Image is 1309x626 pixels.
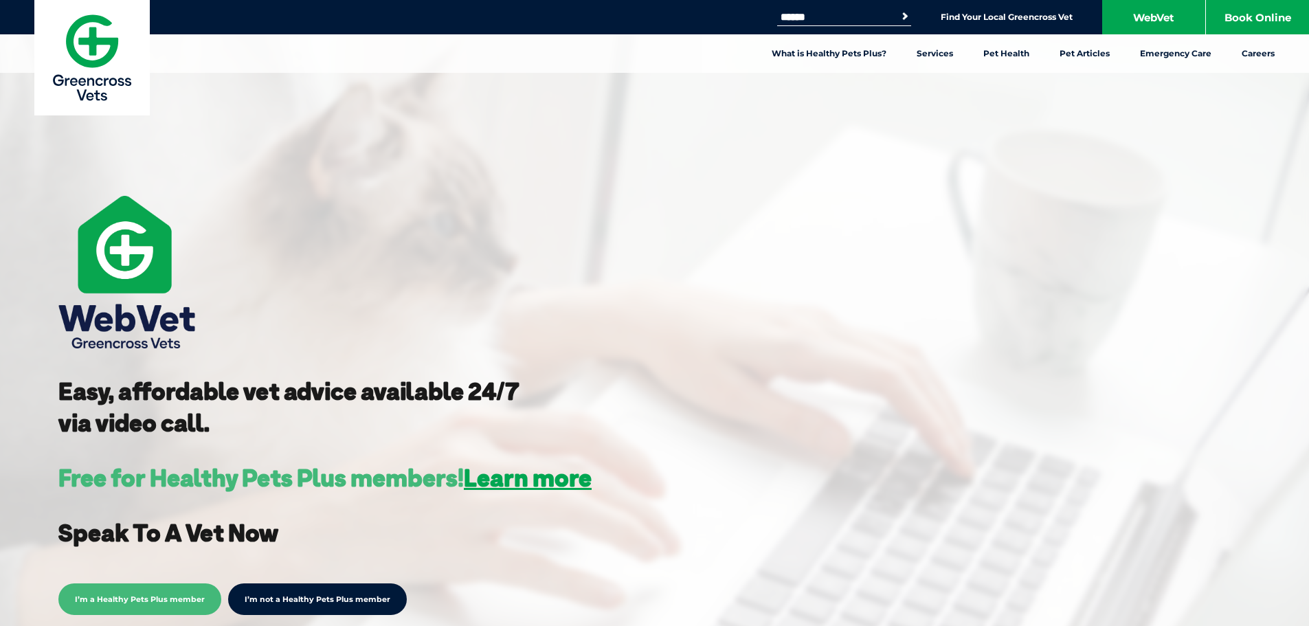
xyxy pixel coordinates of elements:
[58,376,519,438] strong: Easy, affordable vet advice available 24/7 via video call.
[898,10,912,23] button: Search
[58,466,592,490] h3: Free for Healthy Pets Plus members!
[58,517,278,548] strong: Speak To A Vet Now
[58,583,221,615] span: I’m a Healthy Pets Plus member
[757,34,902,73] a: What is Healthy Pets Plus?
[902,34,968,73] a: Services
[228,583,407,615] a: I’m not a Healthy Pets Plus member
[941,12,1073,23] a: Find Your Local Greencross Vet
[1044,34,1125,73] a: Pet Articles
[968,34,1044,73] a: Pet Health
[464,462,592,493] a: Learn more
[1125,34,1227,73] a: Emergency Care
[1227,34,1290,73] a: Careers
[58,592,221,605] a: I’m a Healthy Pets Plus member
